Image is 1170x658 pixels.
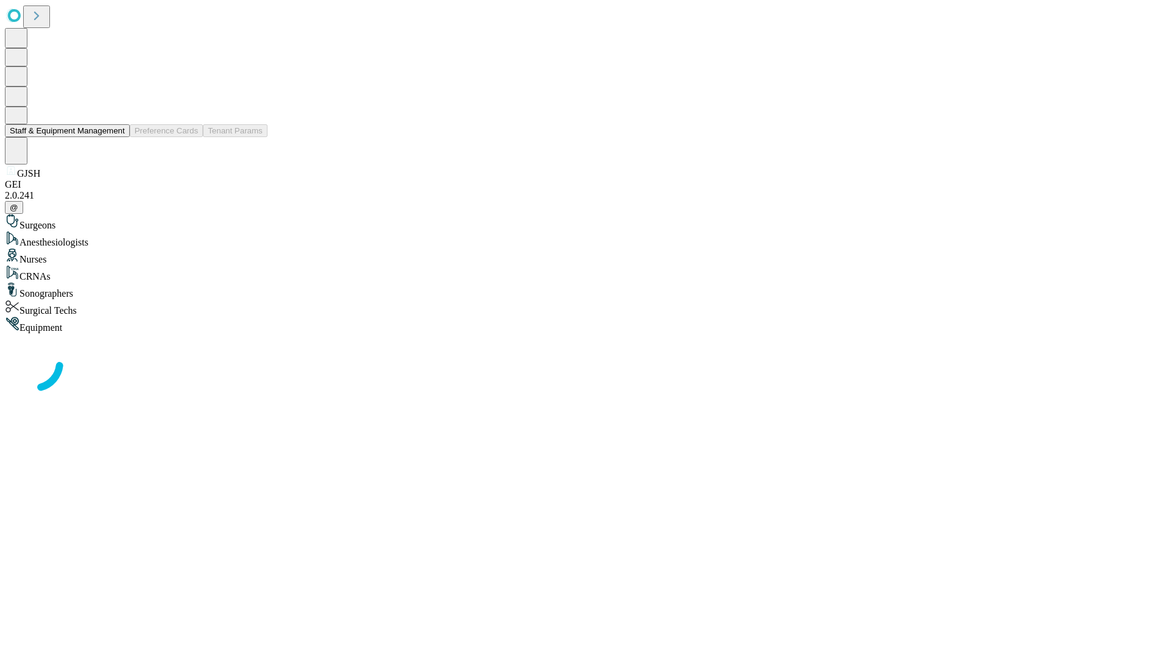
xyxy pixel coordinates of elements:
[130,124,203,137] button: Preference Cards
[5,124,130,137] button: Staff & Equipment Management
[203,124,268,137] button: Tenant Params
[5,201,23,214] button: @
[5,316,1165,333] div: Equipment
[5,248,1165,265] div: Nurses
[5,190,1165,201] div: 2.0.241
[5,265,1165,282] div: CRNAs
[5,299,1165,316] div: Surgical Techs
[5,231,1165,248] div: Anesthesiologists
[5,214,1165,231] div: Surgeons
[10,203,18,212] span: @
[5,282,1165,299] div: Sonographers
[5,179,1165,190] div: GEI
[17,168,40,179] span: GJSH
